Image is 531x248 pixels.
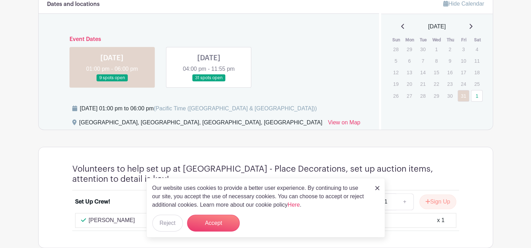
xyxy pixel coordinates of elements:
div: [DATE] 01:00 pm to 06:00 pm [80,104,317,113]
p: 19 [390,78,401,89]
p: 18 [471,67,483,78]
p: 24 [458,78,469,89]
a: View on Map [328,118,360,130]
th: Mon [403,36,417,43]
p: 9 [444,55,456,66]
p: 26 [390,90,401,101]
th: Wed [430,36,444,43]
p: 13 [404,67,415,78]
p: 30 [417,44,429,55]
p: 22 [431,78,442,89]
p: 6 [404,55,415,66]
p: 25 [471,78,483,89]
div: x 1 [437,216,444,225]
a: 31 [458,90,469,102]
p: Our website uses cookies to provide a better user experience. By continuing to use our site, you ... [152,184,368,209]
p: 4 [471,44,483,55]
div: [GEOGRAPHIC_DATA], [GEOGRAPHIC_DATA], [GEOGRAPHIC_DATA], [GEOGRAPHIC_DATA] [79,118,323,130]
p: 7 [417,55,429,66]
p: 12 [390,67,401,78]
th: Tue [417,36,430,43]
p: 30 [444,90,456,101]
div: Set Up Crew! [75,198,110,206]
span: (Pacific Time ([GEOGRAPHIC_DATA] & [GEOGRAPHIC_DATA])) [154,105,317,111]
a: 1 [471,90,483,102]
p: 14 [417,67,429,78]
p: 16 [444,67,456,78]
p: 23 [444,78,456,89]
p: 8 [431,55,442,66]
p: 11 [471,55,483,66]
p: 3 [458,44,469,55]
a: Hide Calendar [443,1,484,7]
p: 10 [458,55,469,66]
th: Fri [457,36,471,43]
button: Accept [187,215,240,232]
p: 28 [417,90,429,101]
th: Sat [471,36,484,43]
button: Reject [152,215,183,232]
a: Here [288,202,300,208]
p: 27 [404,90,415,101]
h4: Volunteers to help set up at [GEOGRAPHIC_DATA] - Place Decorations, set up auction items, attenti... [72,164,459,184]
p: 21 [417,78,429,89]
p: 29 [404,44,415,55]
p: 28 [390,44,401,55]
p: 20 [404,78,415,89]
h6: Event Dates [64,36,354,43]
h6: Dates and locations [47,1,100,8]
button: Sign Up [419,194,456,209]
p: 5 [390,55,401,66]
p: 29 [431,90,442,101]
img: close_button-5f87c8562297e5c2d7936805f587ecaba9071eb48480494691a3f1689db116b3.svg [375,186,379,190]
p: 17 [458,67,469,78]
p: [PERSON_NAME] [89,216,135,225]
th: Sun [390,36,403,43]
th: Thu [444,36,457,43]
p: 1 [431,44,442,55]
p: 15 [431,67,442,78]
p: 2 [444,44,456,55]
span: [DATE] [428,22,446,31]
a: + [396,193,413,210]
